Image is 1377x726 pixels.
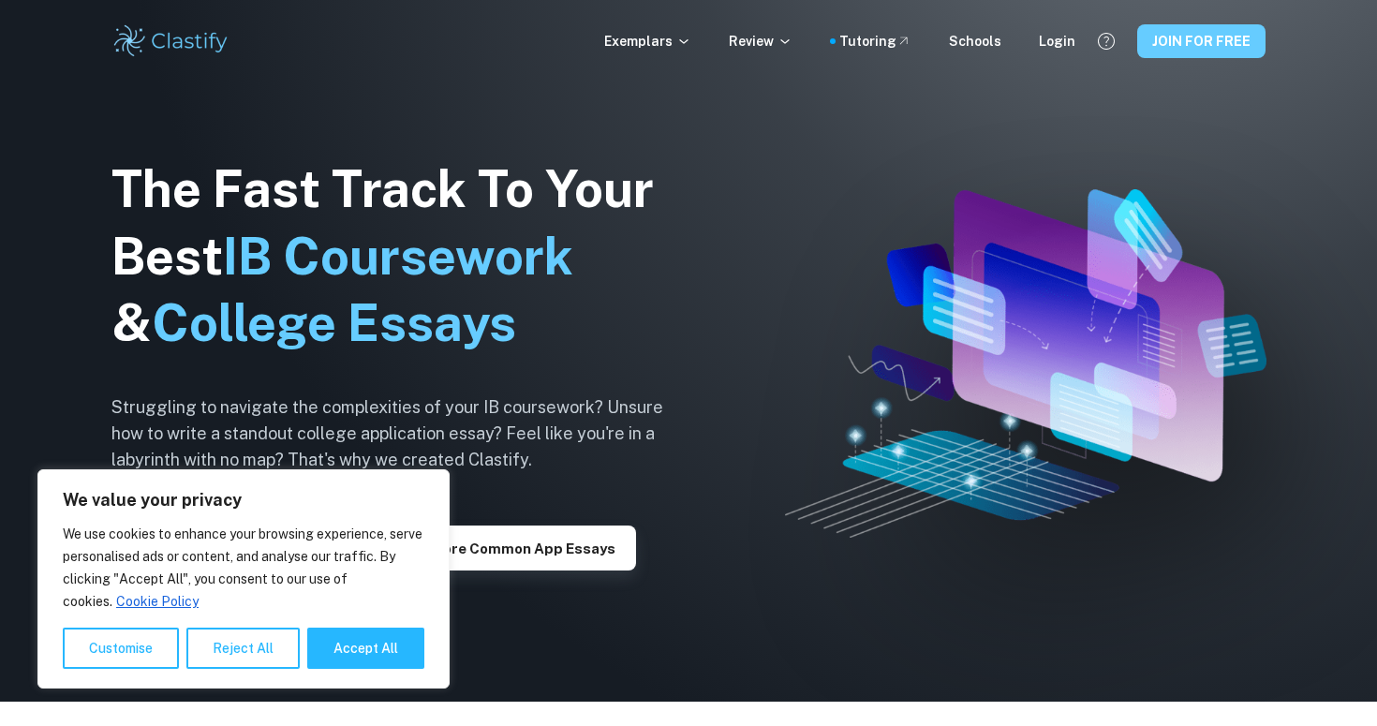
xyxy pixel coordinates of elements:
[63,489,424,511] p: We value your privacy
[111,394,692,473] h6: Struggling to navigate the complexities of your IB coursework? Unsure how to write a standout col...
[186,628,300,669] button: Reject All
[949,31,1001,52] a: Schools
[63,628,179,669] button: Customise
[111,22,230,60] img: Clastify logo
[307,628,424,669] button: Accept All
[839,31,911,52] a: Tutoring
[63,523,424,613] p: We use cookies to enhance your browsing experience, serve personalised ads or content, and analys...
[604,31,691,52] p: Exemplars
[37,469,450,689] div: We value your privacy
[152,293,516,352] span: College Essays
[785,189,1267,538] img: Clastify hero
[1137,24,1266,58] button: JOIN FOR FREE
[111,156,692,358] h1: The Fast Track To Your Best &
[1090,25,1122,57] button: Help and Feedback
[223,227,573,286] span: IB Coursework
[1039,31,1075,52] a: Login
[392,526,636,570] button: Explore Common App essays
[392,539,636,556] a: Explore Common App essays
[115,593,200,610] a: Cookie Policy
[729,31,792,52] p: Review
